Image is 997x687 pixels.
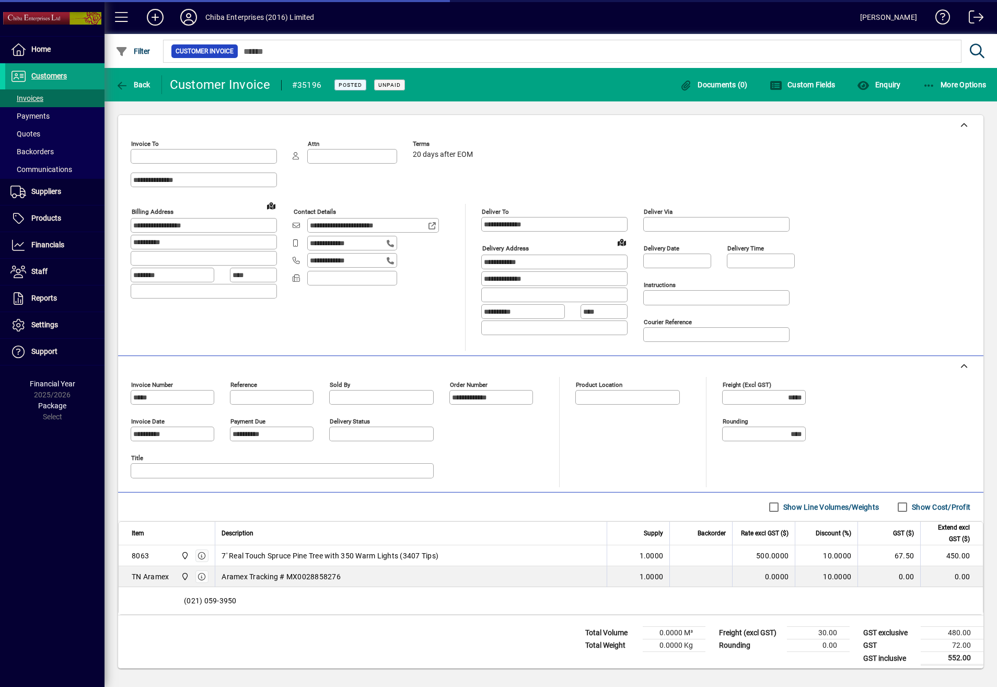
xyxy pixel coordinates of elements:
div: Chiba Enterprises (2016) Limited [205,9,315,26]
mat-label: Title [131,454,143,462]
span: Extend excl GST ($) [927,522,970,545]
span: Products [31,214,61,222]
td: 10.0000 [795,545,857,566]
td: Total Volume [580,627,643,639]
label: Show Line Volumes/Weights [781,502,879,512]
a: Logout [961,2,984,36]
td: 0.00 [920,566,983,587]
span: Backorder [698,528,726,539]
span: Home [31,45,51,53]
span: Suppliers [31,187,61,196]
a: Products [5,205,105,232]
div: TN Aramex [132,571,169,582]
a: Communications [5,161,105,178]
div: (021) 059-3950 [119,587,983,614]
span: Invoices [10,94,43,102]
mat-label: Product location [576,381,622,388]
div: Customer Invoice [170,76,271,93]
mat-label: Order number [450,381,488,388]
td: GST [858,639,921,652]
td: 0.0000 M³ [643,627,705,639]
span: 1.0000 [640,571,664,582]
span: Posted [339,82,362,88]
mat-label: Instructions [644,281,676,289]
span: Documents (0) [680,81,748,89]
button: Enquiry [854,75,903,94]
app-page-header-button: Back [105,75,162,94]
button: Back [113,75,153,94]
span: Description [222,528,253,539]
button: Documents (0) [677,75,750,94]
span: More Options [923,81,987,89]
a: Financials [5,232,105,258]
button: Filter [113,42,153,61]
span: Customer Invoice [176,46,234,56]
td: GST exclusive [858,627,921,639]
td: 450.00 [920,545,983,566]
span: 7' Real Touch Spruce Pine Tree with 350 Warm Lights (3407 Tips) [222,551,438,561]
a: Staff [5,259,105,285]
span: Central [178,550,190,562]
span: Central [178,571,190,582]
td: Freight (excl GST) [714,627,787,639]
div: [PERSON_NAME] [860,9,917,26]
span: Item [132,528,144,539]
td: Total Weight [580,639,643,652]
a: Home [5,37,105,63]
span: 1.0000 [640,551,664,561]
span: Filter [115,47,150,55]
div: 8063 [132,551,149,561]
mat-label: Invoice number [131,381,173,388]
td: 480.00 [921,627,983,639]
a: Settings [5,312,105,338]
button: Profile [172,8,205,27]
span: Financial Year [30,380,75,388]
span: Reports [31,294,57,302]
a: Invoices [5,89,105,107]
div: 0.0000 [739,571,789,582]
mat-label: Reference [230,381,257,388]
a: View on map [613,234,630,250]
mat-label: Delivery status [330,418,370,425]
label: Show Cost/Profit [910,502,970,512]
span: Supply [644,528,663,539]
td: 552.00 [921,652,983,665]
td: 0.0000 Kg [643,639,705,652]
button: Custom Fields [767,75,838,94]
span: Settings [31,320,58,329]
span: GST ($) [893,528,914,539]
mat-label: Freight (excl GST) [723,381,771,388]
span: Package [38,402,66,410]
span: Enquiry [857,81,900,89]
td: 10.0000 [795,566,857,587]
a: Knowledge Base [928,2,950,36]
mat-label: Payment due [230,418,265,425]
td: 72.00 [921,639,983,652]
span: Payments [10,112,50,120]
mat-label: Courier Reference [644,318,692,326]
mat-label: Delivery time [727,245,764,252]
a: Quotes [5,125,105,143]
td: GST inclusive [858,652,921,665]
td: Rounding [714,639,787,652]
td: 67.50 [857,545,920,566]
mat-label: Attn [308,140,319,147]
span: Rate excl GST ($) [741,528,789,539]
a: Reports [5,285,105,312]
span: Quotes [10,130,40,138]
mat-label: Invoice date [131,418,165,425]
div: 500.0000 [739,551,789,561]
a: View on map [263,197,280,214]
span: Support [31,347,57,356]
span: Discount (%) [816,528,851,539]
mat-label: Delivery date [644,245,679,252]
span: 20 days after EOM [413,151,473,159]
span: Unpaid [378,82,401,88]
button: More Options [920,75,989,94]
span: Terms [413,141,476,147]
span: Back [115,81,150,89]
td: 0.00 [787,639,850,652]
span: Custom Fields [770,81,836,89]
mat-label: Invoice To [131,140,159,147]
span: Staff [31,267,48,276]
